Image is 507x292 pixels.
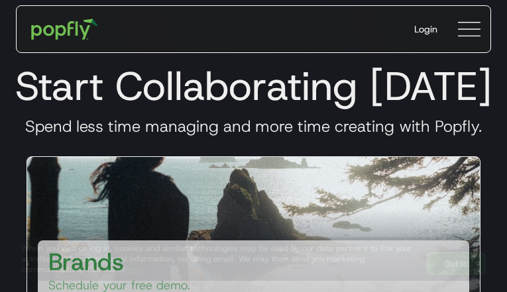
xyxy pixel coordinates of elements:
h1: Start Collaborating [DATE] [11,62,496,110]
a: Got It! [427,252,486,275]
a: home [22,9,107,49]
div: When you visit or log in, cookies and similar technologies may be used by our data partners to li... [21,243,416,275]
a: here [125,264,141,275]
div: Login [414,23,437,36]
h3: Spend less time managing and more time creating with Popfly. [11,117,496,136]
a: Login [404,12,448,46]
